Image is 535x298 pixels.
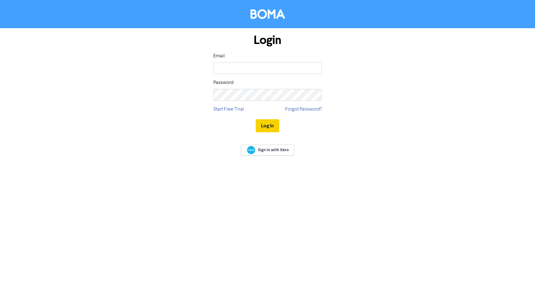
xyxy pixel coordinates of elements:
h1: Login [213,33,322,47]
label: Password [213,79,233,86]
label: Email [213,52,225,60]
a: Forgot Password? [285,106,322,113]
span: Sign In with Xero [258,147,289,153]
iframe: Chat Widget [504,268,535,298]
img: Xero logo [247,146,255,154]
button: Log In [256,119,279,132]
a: Sign In with Xero [241,145,294,156]
a: Start Free Trial [213,106,244,113]
img: BOMA Logo [250,9,285,19]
